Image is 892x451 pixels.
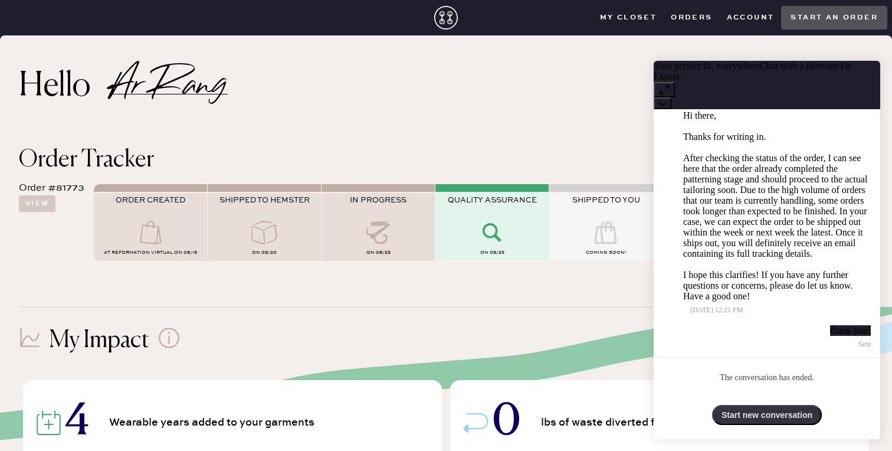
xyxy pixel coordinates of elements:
span: COMING SOON! [586,250,626,256]
span: AT Reformation Virtual on 08/19 [104,250,197,256]
button: My Closet [593,9,664,27]
h1: My Impact [49,326,149,355]
span: 4 [65,402,88,443]
button: Start an order [781,6,887,30]
span: on 08/20 [252,250,277,256]
span: Order Tracker [19,148,154,172]
span: SHIPPED TO HEMSTER [219,195,310,205]
iframe: Front Chat [642,49,892,451]
span: on 08/25 [366,250,391,256]
span: lbs of waste diverted from landfills [541,417,722,428]
span: ORDER CREATED [116,195,185,205]
button: View [19,195,55,212]
span: SHIPPED TO YOU [572,195,640,205]
span: QUALITY ASSURANCE [448,195,537,205]
div: Order #81773 [19,181,84,195]
span: Wearable years added to your garments [109,417,319,428]
h2: Ar Rang [112,79,228,94]
span: IN PROGRESS [350,195,406,205]
h2: Hello [19,73,112,101]
button: Orders [664,9,719,27]
span: 0 [493,402,520,443]
button: Account [720,9,782,27]
span: on 08/25 [480,250,504,256]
